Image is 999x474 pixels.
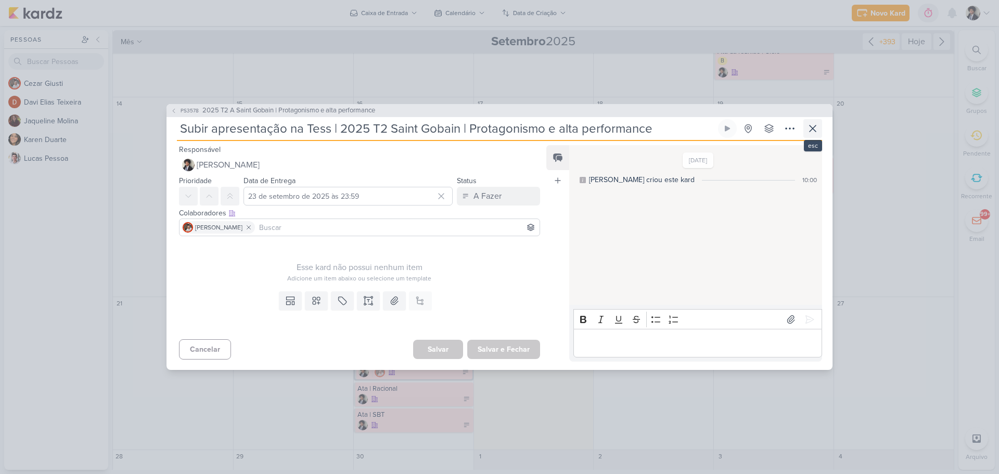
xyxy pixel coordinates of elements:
[182,159,195,171] img: Pedro Luahn Simões
[202,106,375,116] span: 2025 T2 A Saint Gobain | Protagonismo e alta performance
[179,145,221,154] label: Responsável
[244,176,296,185] label: Data de Entrega
[179,107,200,114] span: PS3578
[589,174,695,185] div: [PERSON_NAME] criou este kard
[179,339,231,360] button: Cancelar
[179,261,540,274] div: Esse kard não possui nenhum item
[183,222,193,233] img: Cezar Giusti
[244,187,453,206] input: Select a date
[457,176,477,185] label: Status
[573,309,822,329] div: Editor toolbar
[197,159,260,171] span: [PERSON_NAME]
[573,329,822,357] div: Editor editing area: main
[179,156,540,174] button: [PERSON_NAME]
[179,176,212,185] label: Prioridade
[177,119,716,138] input: Kard Sem Título
[257,221,537,234] input: Buscar
[171,106,375,116] button: PS3578 2025 T2 A Saint Gobain | Protagonismo e alta performance
[804,140,822,151] div: esc
[179,208,540,219] div: Colaboradores
[179,274,540,283] div: Adicione um item abaixo ou selecione um template
[457,187,540,206] button: A Fazer
[473,190,502,202] div: A Fazer
[195,223,242,232] span: [PERSON_NAME]
[802,175,817,185] div: 10:00
[723,124,732,133] div: Ligar relógio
